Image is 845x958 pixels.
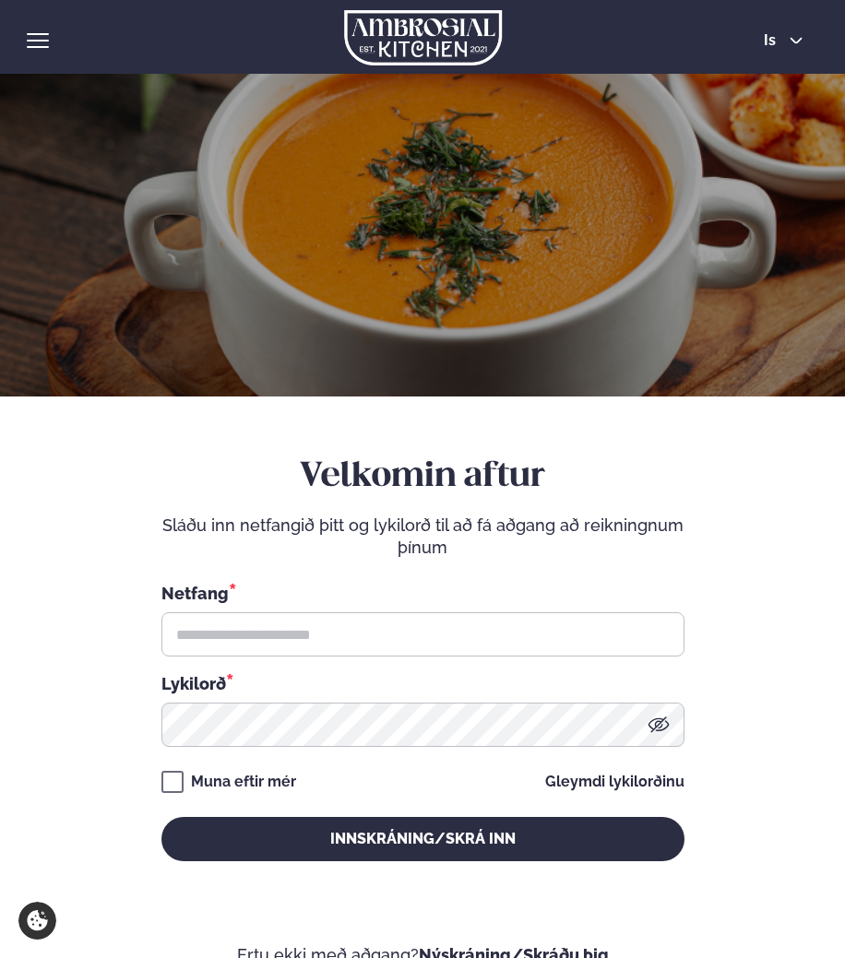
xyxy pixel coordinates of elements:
[161,514,684,559] p: Sláðu inn netfangið þitt og lykilorð til að fá aðgang að reikningnum þínum
[161,817,684,861] button: Innskráning/Skrá inn
[161,671,684,695] div: Lykilorð
[27,30,49,52] button: hamburger
[545,775,684,789] a: Gleymdi lykilorðinu
[161,455,684,500] h2: Velkomin aftur
[764,33,781,48] span: is
[749,33,818,48] button: is
[344,10,502,65] img: logo
[161,581,684,605] div: Netfang
[18,902,56,940] a: Cookie settings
